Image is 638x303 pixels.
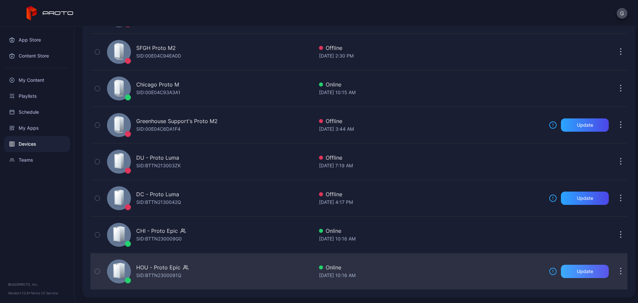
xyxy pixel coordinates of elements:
button: Update [561,118,609,132]
div: Offline [319,44,544,52]
div: © 2025 PROTO, Inc. [8,282,66,287]
div: [DATE] 7:19 AM [319,162,544,170]
div: SID: BTTN213003ZK [136,162,181,170]
button: Update [561,265,609,278]
a: My Content [4,72,70,88]
div: [DATE] 10:15 AM [319,88,544,96]
div: [DATE] 10:16 AM [319,271,544,279]
div: Online [319,263,544,271]
div: [DATE] 3:44 AM [319,125,544,133]
div: Update [577,196,593,201]
div: Online [319,80,544,88]
div: SID: BTTN2130042Q [136,198,181,206]
a: Terms Of Service [31,291,58,295]
div: CHI - Proto Epic [136,227,178,235]
a: Teams [4,152,70,168]
div: Online [319,227,544,235]
div: Update [577,269,593,274]
a: Schedule [4,104,70,120]
a: Playlists [4,88,70,104]
a: Content Store [4,48,70,64]
a: My Apps [4,120,70,136]
div: Update [577,122,593,128]
div: [DATE] 2:30 PM [319,52,544,60]
div: DU - Proto Luma [136,154,179,162]
a: App Store [4,32,70,48]
a: Devices [4,136,70,152]
div: SID: 00E04C93A3A1 [136,88,180,96]
div: SFGH Proto M2 [136,44,176,52]
div: SID: 00E04C6DA1F4 [136,125,180,133]
button: G [617,8,627,19]
div: [DATE] 10:16 AM [319,235,544,243]
div: SID: BTTN2300091Q [136,271,181,279]
div: SID: 00E04C94EA0D [136,52,181,60]
div: HOU - Proto Epic [136,263,180,271]
div: [DATE] 4:17 PM [319,198,544,206]
div: Offline [319,117,544,125]
div: Chicago Proto M [136,80,179,88]
div: Offline [319,190,544,198]
div: DC - Proto Luma [136,190,179,198]
div: Greenhouse Support's Proto M2 [136,117,218,125]
div: SID: BTTN230009G0 [136,235,182,243]
div: Offline [319,154,544,162]
span: Version 1.13.0 • [8,291,31,295]
button: Update [561,192,609,205]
